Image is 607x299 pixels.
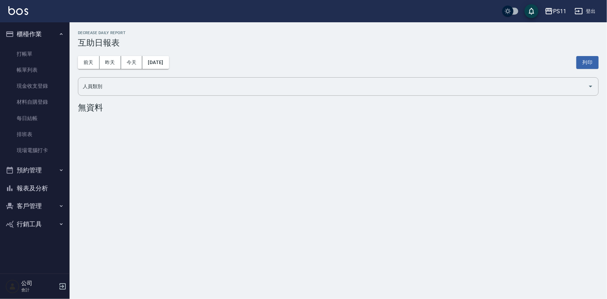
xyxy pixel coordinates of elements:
a: 現金收支登錄 [3,78,67,94]
button: save [525,4,538,18]
button: 列印 [576,56,599,69]
a: 打帳單 [3,46,67,62]
a: 材料自購登錄 [3,94,67,110]
a: 排班表 [3,126,67,142]
a: 現場電腦打卡 [3,142,67,158]
button: 櫃檯作業 [3,25,67,43]
button: 前天 [78,56,99,69]
a: 帳單列表 [3,62,67,78]
input: 人員名稱 [81,80,585,93]
button: 登出 [572,5,599,18]
img: Logo [8,6,28,15]
h3: 互助日報表 [78,38,599,48]
button: 今天 [121,56,143,69]
button: 行銷工具 [3,215,67,233]
button: 預約管理 [3,161,67,179]
button: [DATE] [142,56,169,69]
button: 客戶管理 [3,197,67,215]
img: Person [6,280,19,293]
p: 會計 [21,287,57,293]
a: 每日結帳 [3,110,67,126]
button: Open [585,81,596,92]
button: 報表及分析 [3,179,67,197]
div: PS11 [553,7,566,16]
button: 昨天 [99,56,121,69]
button: PS11 [542,4,569,18]
h5: 公司 [21,280,57,287]
h2: Decrease Daily Report [78,31,599,35]
div: 無資料 [78,103,599,112]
